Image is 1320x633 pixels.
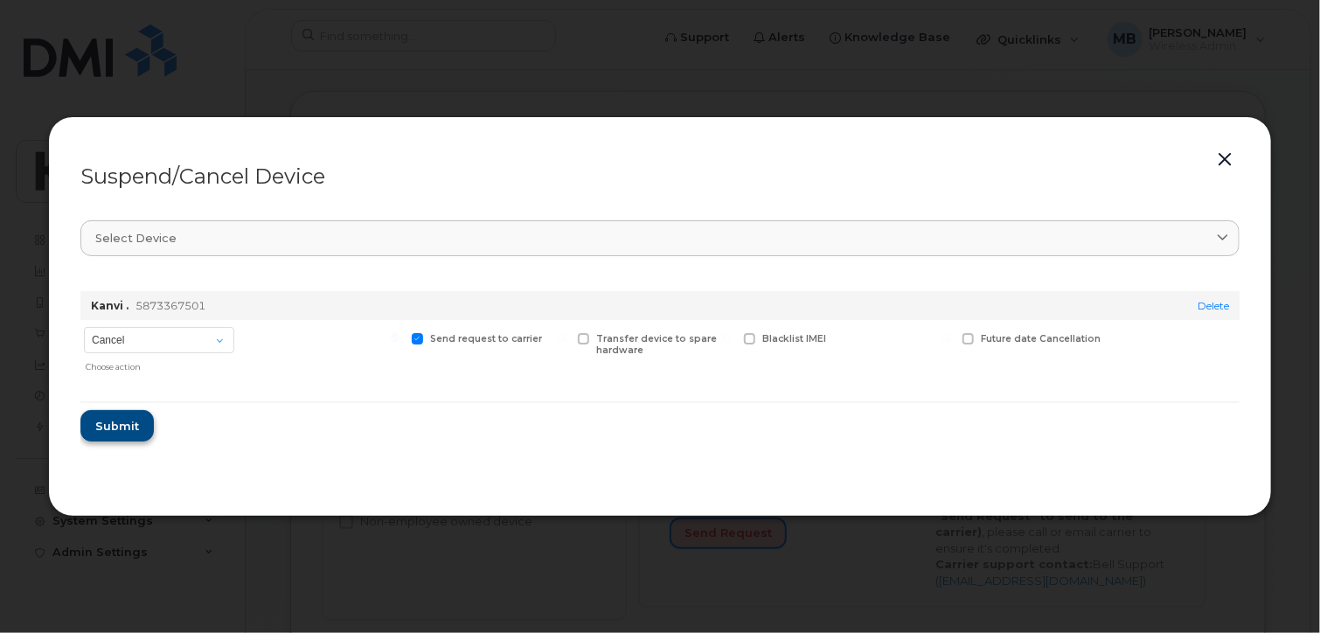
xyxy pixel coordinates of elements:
div: Suspend/Cancel Device [80,166,1240,187]
a: Delete [1198,299,1229,312]
input: Transfer device to spare hardware [557,333,566,342]
span: Send request to carrier [430,333,542,344]
span: Transfer device to spare hardware [596,333,717,356]
input: Blacklist IMEI [723,333,732,342]
span: Future date Cancellation [981,333,1101,344]
input: Future date Cancellation [941,333,950,342]
span: Blacklist IMEI [762,333,826,344]
input: Send request to carrier [391,333,399,342]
